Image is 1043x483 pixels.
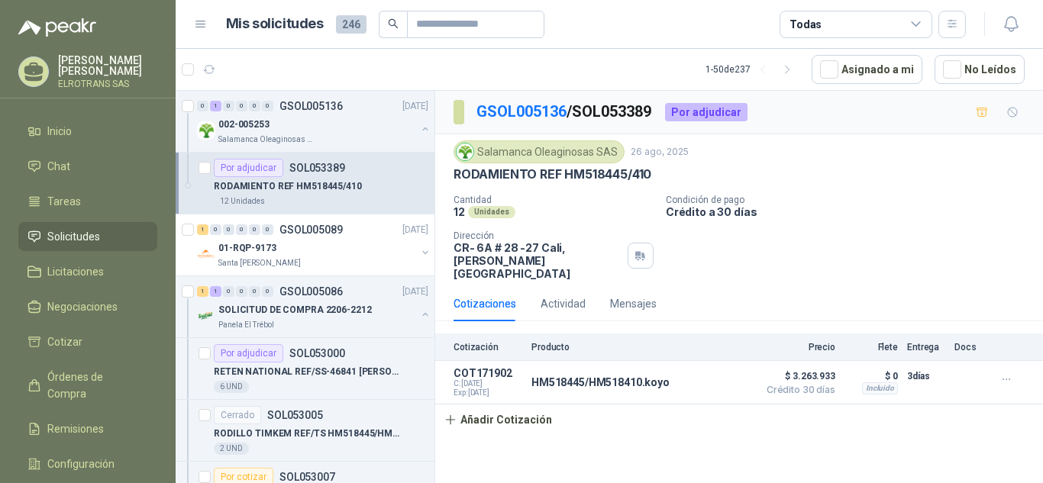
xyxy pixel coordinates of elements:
[176,338,434,400] a: Por adjudicarSOL053000RETEN NATIONAL REF/SS-46841 [PERSON_NAME]6 UND
[197,286,208,297] div: 1
[47,263,104,280] span: Licitaciones
[279,286,343,297] p: GSOL005086
[476,102,567,121] a: GSOL005136
[236,101,247,111] div: 0
[197,121,215,140] img: Company Logo
[210,286,221,297] div: 1
[18,18,96,37] img: Logo peakr
[214,344,283,362] div: Por adjudicar
[18,449,157,478] a: Configuración
[954,342,985,353] p: Docs
[47,456,115,472] span: Configuración
[402,285,428,299] p: [DATE]
[58,79,157,89] p: ELROTRANS SAS
[18,152,157,181] a: Chat
[402,223,428,237] p: [DATE]
[289,163,345,173] p: SOL053389
[18,327,157,356] a: Cotizar
[844,342,898,353] p: Flete
[249,286,260,297] div: 0
[197,101,208,111] div: 0
[47,333,82,350] span: Cotizar
[197,224,208,235] div: 1
[935,55,1025,84] button: No Leídos
[759,342,835,353] p: Precio
[279,101,343,111] p: GSOL005136
[289,348,345,359] p: SOL053000
[197,307,215,325] img: Company Logo
[223,224,234,235] div: 0
[214,381,249,393] div: 6 UND
[214,159,283,177] div: Por adjudicar
[454,230,622,241] p: Dirección
[214,406,261,424] div: Cerrado
[262,224,273,235] div: 0
[262,101,273,111] div: 0
[759,367,835,385] span: $ 3.263.933
[47,228,100,245] span: Solicitudes
[388,18,399,29] span: search
[454,342,522,353] p: Cotización
[47,193,81,210] span: Tareas
[454,166,651,182] p: RODAMIENTO REF HM518445/410
[214,365,404,379] p: RETEN NATIONAL REF/SS-46841 [PERSON_NAME]
[262,286,273,297] div: 0
[18,414,157,443] a: Remisiones
[218,134,315,146] p: Salamanca Oleaginosas SAS
[610,295,657,312] div: Mensajes
[197,97,431,146] a: 0 1 0 0 0 0 GSOL005136[DATE] Company Logo002-005253Salamanca Oleaginosas SAS
[218,257,301,269] p: Santa [PERSON_NAME]
[214,443,249,455] div: 2 UND
[218,303,372,317] p: SOLICITUD DE COMPRA 2206-2212
[47,298,118,315] span: Negociaciones
[279,224,343,235] p: GSOL005089
[197,245,215,263] img: Company Logo
[454,379,522,388] span: C: [DATE]
[790,16,822,33] div: Todas
[218,118,270,132] p: 002-005253
[236,286,247,297] div: 0
[279,472,335,482] p: SOL053007
[531,342,750,353] p: Producto
[666,205,1037,218] p: Crédito a 30 días
[226,13,324,35] h1: Mis solicitudes
[197,221,431,269] a: 1 0 0 0 0 0 GSOL005089[DATE] Company Logo01-RQP-9173Santa [PERSON_NAME]
[18,292,157,321] a: Negociaciones
[47,420,104,437] span: Remisiones
[223,101,234,111] div: 0
[844,367,898,385] p: $ 0
[907,367,945,385] p: 3 días
[47,158,70,175] span: Chat
[210,101,221,111] div: 1
[531,376,670,388] p: HM518445/HM518410.koyo
[435,404,560,435] button: Añadir Cotización
[18,117,157,146] a: Inicio
[267,410,323,420] p: SOL053005
[214,179,362,194] p: RODAMIENTO REF HM518445/410
[631,145,689,159] p: 26 ago, 2025
[218,319,274,331] p: Panela El Trébol
[454,295,516,312] div: Cotizaciones
[336,15,367,34] span: 246
[47,123,72,140] span: Inicio
[454,367,522,379] p: COT171902
[666,195,1037,205] p: Condición de pago
[706,57,799,82] div: 1 - 50 de 237
[541,295,586,312] div: Actividad
[197,282,431,331] a: 1 1 0 0 0 0 GSOL005086[DATE] Company LogoSOLICITUD DE COMPRA 2206-2212Panela El Trébol
[18,222,157,251] a: Solicitudes
[47,369,143,402] span: Órdenes de Compra
[454,205,465,218] p: 12
[907,342,945,353] p: Entrega
[402,99,428,114] p: [DATE]
[476,100,653,124] p: / SOL053389
[454,388,522,398] span: Exp: [DATE]
[454,241,622,280] p: CR- 6A # 28 -27 Cali , [PERSON_NAME][GEOGRAPHIC_DATA]
[249,224,260,235] div: 0
[18,362,157,408] a: Órdenes de Compra
[665,103,748,121] div: Por adjudicar
[58,55,157,76] p: [PERSON_NAME] [PERSON_NAME]
[457,143,473,160] img: Company Logo
[759,385,835,394] span: Crédito 30 días
[236,224,247,235] div: 0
